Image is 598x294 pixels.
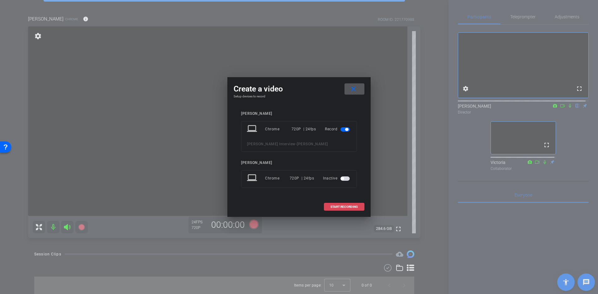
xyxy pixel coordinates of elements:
[247,142,296,146] span: [PERSON_NAME] Interview
[290,173,314,184] div: 720P | 24fps
[234,83,364,95] div: Create a video
[330,205,358,208] span: START RECORDING
[292,124,316,135] div: 720P | 24fps
[324,203,364,211] button: START RECORDING
[241,161,357,165] div: [PERSON_NAME]
[234,95,364,98] h4: Setup devices to record
[325,124,351,135] div: Record
[349,85,357,93] mat-icon: close
[265,173,290,184] div: Chrome
[247,173,258,184] mat-icon: laptop
[247,124,258,135] mat-icon: laptop
[323,173,351,184] div: Inactive
[265,124,292,135] div: Chrome
[297,142,328,146] span: [PERSON_NAME]
[296,142,297,146] span: -
[241,111,357,116] div: [PERSON_NAME]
